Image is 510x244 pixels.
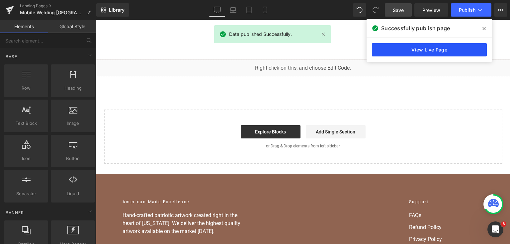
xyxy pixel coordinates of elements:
span: Banner [5,209,25,216]
span: Image [53,120,93,127]
a: Global Style [48,20,96,33]
a: View Live Page [372,43,487,56]
span: Successfully publish page [381,24,450,32]
span: Preview [422,7,440,14]
span: Heading [53,85,93,92]
p: Hand-crafted patriotic artwork created right in the heart of [US_STATE]. We deliver the highest q... [27,192,153,215]
a: Mobile [257,3,273,17]
a: Refund Policy [313,203,387,211]
a: Privacy Policy [313,215,387,223]
span: Liquid [53,190,93,197]
p: or Drag & Drop elements from left sidebar [19,124,396,128]
a: New Library [96,3,129,17]
span: Separator [6,190,46,197]
a: FAQs [313,192,387,200]
span: Data published Successfully. [229,31,292,38]
a: Desktop [209,3,225,17]
a: Laptop [225,3,241,17]
button: More [494,3,507,17]
span: 3 [501,221,506,227]
span: Row [6,85,46,92]
button: Undo [353,3,366,17]
h2: American-Made Excellence [27,179,153,185]
span: Icon [6,155,46,162]
span: Text Block [6,120,46,127]
h2: Support [313,179,387,185]
a: Add Single Section [210,105,270,119]
a: Explore Blocks [145,105,205,119]
span: Library [109,7,125,13]
iframe: Intercom live chat [487,221,503,237]
a: Preview [414,3,448,17]
button: Redo [369,3,382,17]
a: Tablet [241,3,257,17]
span: Button [53,155,93,162]
span: Save [393,7,404,14]
button: Publish [451,3,491,17]
span: Base [5,53,18,60]
span: Publish [459,7,475,13]
span: Mobile Welding [GEOGRAPHIC_DATA] [20,10,84,15]
a: Landing Pages [20,3,96,9]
